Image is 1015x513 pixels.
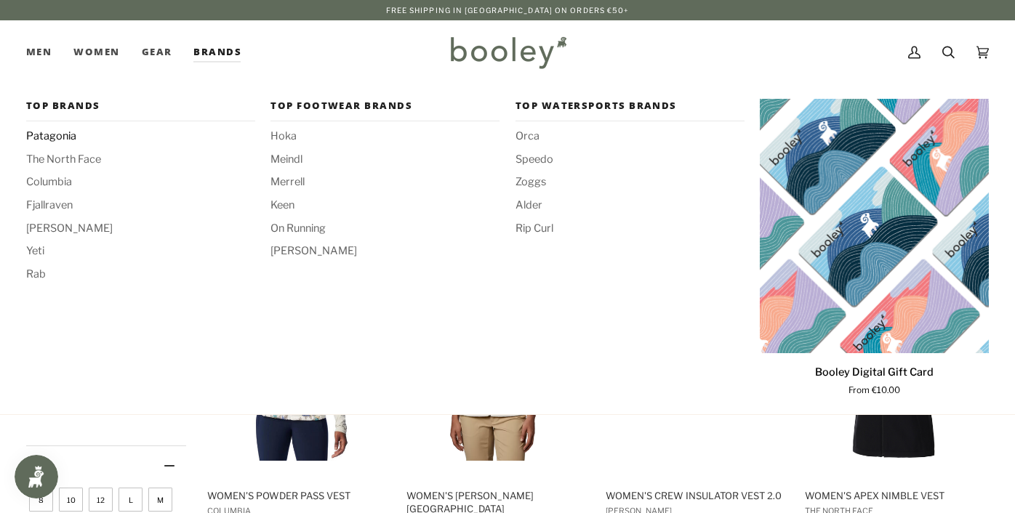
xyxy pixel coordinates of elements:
[515,221,745,237] a: Rip Curl
[515,99,745,113] span: Top Watersports Brands
[26,152,255,168] a: The North Face
[270,152,500,168] a: Meindl
[515,198,745,214] a: Alder
[26,243,255,259] a: Yeti
[119,488,143,512] span: Size: L
[270,99,500,121] a: Top Footwear Brands
[270,129,500,145] a: Hoka
[26,221,255,237] a: [PERSON_NAME]
[270,243,500,259] a: [PERSON_NAME]
[386,4,630,16] p: Free Shipping in [GEOGRAPHIC_DATA] on Orders €50+
[142,45,172,60] span: Gear
[515,174,745,190] a: Zoggs
[26,99,255,113] span: Top Brands
[270,174,500,190] a: Merrell
[148,488,172,512] span: Size: M
[515,152,745,168] a: Speedo
[270,221,500,237] a: On Running
[26,20,63,84] a: Men
[26,198,255,214] a: Fjallraven
[15,455,58,498] iframe: Button to open loyalty program pop-up
[63,20,130,84] a: Women
[26,45,52,60] span: Men
[444,31,571,73] img: Booley
[182,20,252,84] div: Brands Top Brands Patagonia The North Face Columbia Fjallraven [PERSON_NAME] Yeti Rab Top Footwea...
[760,99,989,353] product-grid-item-variant: €10.00
[270,198,500,214] a: Keen
[26,129,255,145] a: Patagonia
[270,99,500,113] span: Top Footwear Brands
[606,489,785,502] span: Women's Crew Insulator Vest 2.0
[89,488,113,512] span: Size: 12
[760,99,989,353] a: Booley Digital Gift Card
[515,129,745,145] a: Orca
[515,99,745,121] a: Top Watersports Brands
[848,384,900,397] span: From €10.00
[29,488,53,512] span: Size: 8
[760,99,989,397] product-grid-item: Booley Digital Gift Card
[26,267,255,283] a: Rab
[760,359,989,397] a: Booley Digital Gift Card
[26,99,255,121] a: Top Brands
[59,488,83,512] span: Size: 10
[131,20,183,84] a: Gear
[815,365,934,381] p: Booley Digital Gift Card
[805,489,984,502] span: Women's Apex Nimble Vest
[182,20,252,84] a: Brands
[207,489,386,502] span: Women's Powder Pass Vest
[26,174,255,190] a: Columbia
[73,45,119,60] span: Women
